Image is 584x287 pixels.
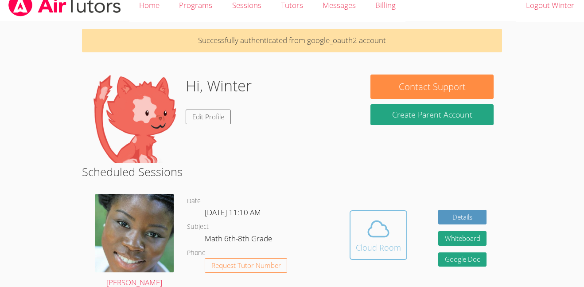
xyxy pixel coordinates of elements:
button: Contact Support [370,75,494,99]
dt: Phone [187,248,206,259]
dt: Subject [187,221,209,232]
img: 1000004422.jpg [95,194,174,272]
button: Request Tutor Number [205,258,288,273]
dd: Math 6th-8th Grade [205,232,274,248]
h1: Hi, Winter [186,75,252,97]
a: Details [438,210,487,224]
button: Whiteboard [438,231,487,246]
button: Cloud Room [350,210,407,260]
a: Google Doc [438,252,487,267]
span: Request Tutor Number [211,262,281,269]
p: Successfully authenticated from google_oauth2 account [82,29,502,52]
span: [DATE] 11:10 AM [205,207,261,217]
div: Cloud Room [356,241,401,254]
img: default.png [90,75,179,163]
button: Create Parent Account [370,104,494,125]
dt: Date [187,196,201,207]
h2: Scheduled Sessions [82,163,502,180]
a: Edit Profile [186,110,231,124]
